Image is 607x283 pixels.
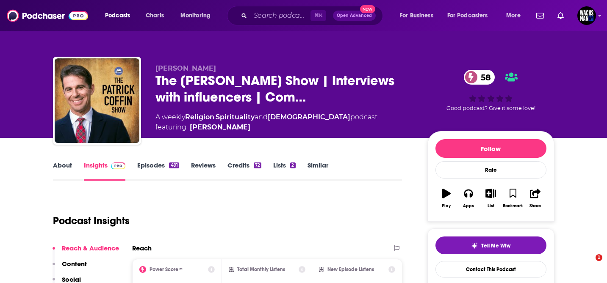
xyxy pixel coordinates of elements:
[463,203,474,209] div: Apps
[290,162,295,168] div: 2
[447,10,488,22] span: For Podcasters
[533,8,547,23] a: Show notifications dropdown
[529,203,541,209] div: Share
[155,112,377,132] div: A weekly podcast
[578,254,599,275] iframe: Intercom live chat
[435,261,546,278] a: Contact This Podcast
[442,9,500,22] button: open menu
[464,70,495,85] a: 58
[446,105,535,111] span: Good podcast? Give it some love!
[169,162,179,168] div: 491
[111,162,126,169] img: Podchaser Pro
[53,244,119,260] button: Reach & Audience
[577,6,596,25] span: Logged in as WachsmanNY
[310,10,326,21] span: ⌘ K
[481,242,510,249] span: Tell Me Why
[333,11,376,21] button: Open AdvancedNew
[132,244,152,252] h2: Reach
[472,70,495,85] span: 58
[308,161,328,181] a: Similar
[337,14,372,18] span: Open Advanced
[435,236,546,254] button: tell me why sparkleTell Me Why
[190,122,250,132] div: [PERSON_NAME]
[137,161,179,181] a: Episodes491
[327,267,374,272] h2: New Episode Listens
[62,260,87,268] p: Content
[577,6,596,25] img: User Profile
[140,9,169,22] a: Charts
[577,6,596,25] button: Show profile menu
[435,139,546,158] button: Follow
[502,183,524,214] button: Bookmark
[7,8,88,24] img: Podchaser - Follow, Share and Rate Podcasts
[488,203,494,209] div: List
[216,113,255,121] a: Spirituality
[255,113,268,121] span: and
[175,9,222,22] button: open menu
[227,161,261,181] a: Credits72
[53,260,87,275] button: Content
[503,203,523,209] div: Bookmark
[191,161,216,181] a: Reviews
[554,8,567,23] a: Show notifications dropdown
[400,10,433,22] span: For Business
[268,113,350,121] a: [DEMOGRAPHIC_DATA]
[155,122,377,132] span: featuring
[146,10,164,22] span: Charts
[500,9,531,22] button: open menu
[185,113,214,121] a: Religion
[524,183,546,214] button: Share
[471,242,478,249] img: tell me why sparkle
[250,9,310,22] input: Search podcasts, credits, & more...
[394,9,444,22] button: open menu
[155,64,216,72] span: [PERSON_NAME]
[62,244,119,252] p: Reach & Audience
[360,5,375,13] span: New
[150,267,183,272] h2: Power Score™
[53,161,72,181] a: About
[53,214,130,227] h1: Podcast Insights
[55,58,139,143] img: The Patrick Coffin Show | Interviews with influencers | Commentary about culture | Tools for tran...
[254,162,261,168] div: 72
[457,183,480,214] button: Apps
[435,183,457,214] button: Play
[596,254,602,261] span: 1
[442,203,451,209] div: Play
[237,267,285,272] h2: Total Monthly Listens
[435,161,546,179] div: Rate
[480,183,502,214] button: List
[84,161,126,181] a: InsightsPodchaser Pro
[214,113,216,121] span: ,
[235,6,391,25] div: Search podcasts, credits, & more...
[105,10,130,22] span: Podcasts
[180,10,211,22] span: Monitoring
[427,64,554,117] div: 58Good podcast? Give it some love!
[273,161,295,181] a: Lists2
[506,10,521,22] span: More
[99,9,141,22] button: open menu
